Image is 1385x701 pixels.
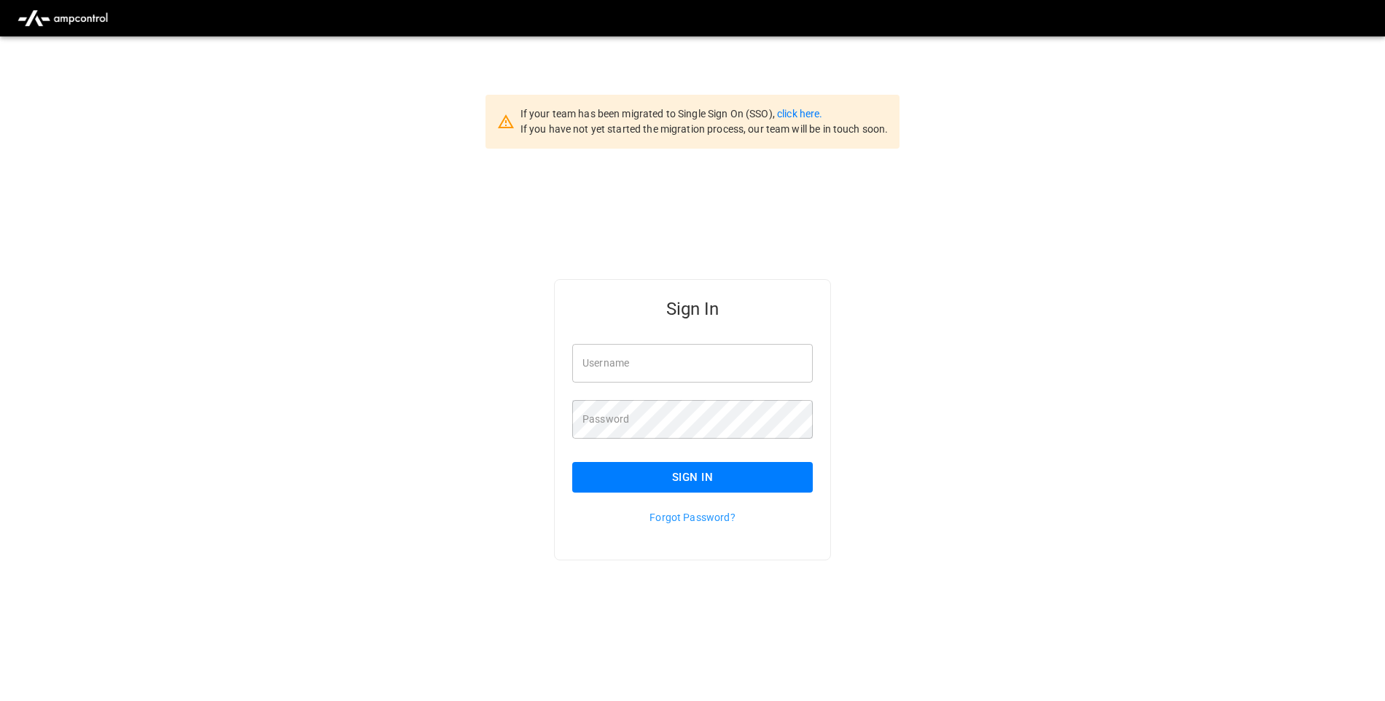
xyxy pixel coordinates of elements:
[12,4,114,32] img: ampcontrol.io logo
[572,462,813,493] button: Sign In
[777,108,822,120] a: click here.
[520,108,777,120] span: If your team has been migrated to Single Sign On (SSO),
[520,123,889,135] span: If you have not yet started the migration process, our team will be in touch soon.
[572,510,813,525] p: Forgot Password?
[572,297,813,321] h5: Sign In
